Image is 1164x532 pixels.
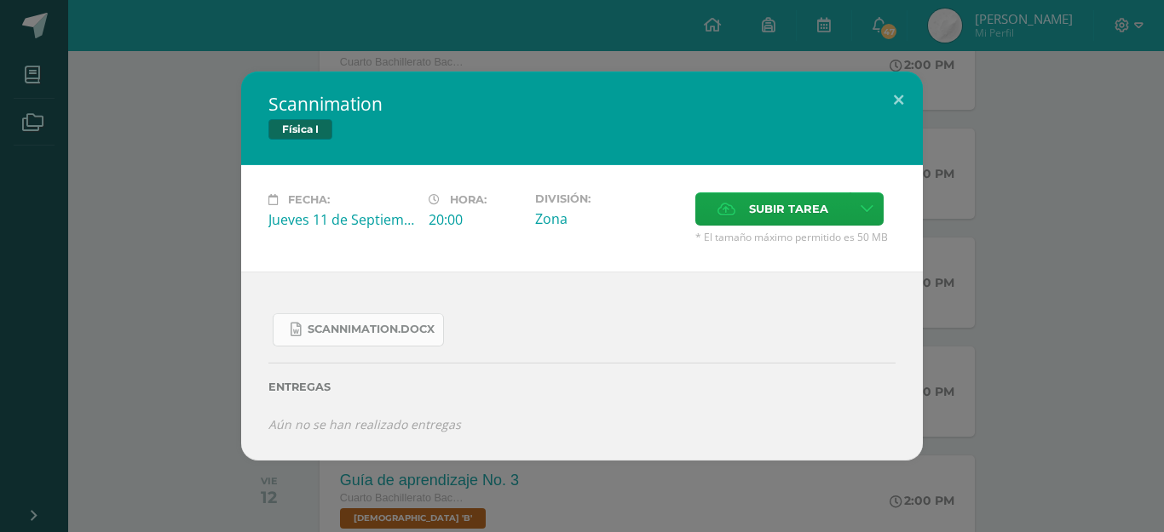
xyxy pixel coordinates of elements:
[308,323,435,336] span: Scannimation.docx
[288,193,330,206] span: Fecha:
[268,119,332,140] span: Física I
[535,192,682,205] label: División:
[429,210,521,229] div: 20:00
[450,193,487,206] span: Hora:
[268,92,896,116] h2: Scannimation
[268,380,896,393] label: Entregas
[268,416,461,432] i: Aún no se han realizado entregas
[695,230,896,244] span: * El tamaño máximo permitido es 50 MB
[268,210,415,229] div: Jueves 11 de Septiembre
[273,313,444,346] a: Scannimation.docx
[874,72,923,129] button: Close (Esc)
[535,209,682,228] div: Zona
[749,193,828,225] span: Subir tarea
